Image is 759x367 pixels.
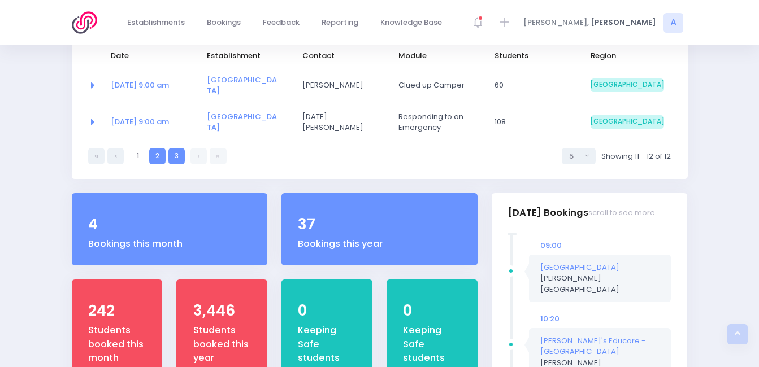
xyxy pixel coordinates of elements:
[103,104,199,141] td: <a href="https://app.stjis.org.nz/bookings/524064" class="font-weight-bold">24 Nov at 9:00 am</a>
[193,300,251,322] div: 3,446
[127,17,185,28] span: Establishments
[391,67,487,104] td: Clued up Camper
[254,12,309,34] a: Feedback
[263,17,300,28] span: Feedback
[298,300,355,322] div: 0
[302,80,376,91] span: [PERSON_NAME]
[391,104,487,141] td: Responding to an Emergency
[508,196,655,229] h3: [DATE] Bookings
[601,151,671,162] span: Showing 11 - 12 of 12
[207,75,277,97] a: [GEOGRAPHIC_DATA]
[298,213,461,235] div: 37
[398,50,472,62] span: Module
[403,300,461,322] div: 0
[322,17,358,28] span: Reporting
[198,12,250,34] a: Bookings
[523,17,589,28] span: [PERSON_NAME],
[111,50,184,62] span: Date
[190,148,207,164] a: Next
[129,148,146,164] a: 1
[207,111,277,133] a: [GEOGRAPHIC_DATA]
[591,17,656,28] span: [PERSON_NAME]
[207,50,280,62] span: Establishment
[663,13,683,33] span: A
[495,50,568,62] span: Students
[88,213,251,235] div: 4
[88,237,251,251] div: Bookings this month
[210,148,226,164] a: Last
[302,50,376,62] span: Contact
[149,148,166,164] a: 2
[313,12,368,34] a: Reporting
[302,111,376,133] span: [DATE][PERSON_NAME]
[398,111,472,133] span: Responding to an Emergency
[540,313,560,324] span: 10:20
[199,104,296,141] td: <a href="https://app.stjis.org.nz/establishments/203743" class="font-weight-bold">Maniototo Area ...
[103,67,199,104] td: <a href="https://app.stjis.org.nz/bookings/523613" class="font-weight-bold">10 Nov at 9:00 am</a>
[118,12,194,34] a: Establishments
[398,80,472,91] span: Clued up Camper
[207,17,241,28] span: Bookings
[540,284,619,295] span: [GEOGRAPHIC_DATA]
[583,67,671,104] td: South Island
[588,208,655,217] small: scroll to see more
[540,273,619,295] span: [PERSON_NAME]
[495,80,568,91] span: 60
[199,67,296,104] td: <a href="https://app.stjis.org.nz/establishments/206576" class="font-weight-bold">Grants Braes Sc...
[540,240,562,251] span: 09:00
[487,67,583,104] td: 60
[583,104,671,141] td: South Island
[88,324,146,365] div: Students booked this month
[380,17,442,28] span: Knowledge Base
[72,11,104,34] img: Logo
[569,151,582,162] div: 5
[111,116,169,127] a: [DATE] 9:00 am
[591,115,664,129] span: [GEOGRAPHIC_DATA]
[591,50,664,62] span: Region
[88,148,105,164] a: First
[88,300,146,322] div: 242
[107,148,124,164] a: Previous
[298,237,461,251] div: Bookings this year
[562,148,596,164] button: Select page size
[168,148,185,164] a: 3
[371,12,452,34] a: Knowledge Base
[487,104,583,141] td: 108
[495,116,568,128] span: 108
[295,104,391,141] td: Lucia Dowling
[193,324,251,365] div: Students booked this year
[591,78,664,92] span: [GEOGRAPHIC_DATA]
[540,262,619,273] a: [GEOGRAPHIC_DATA]
[540,335,645,357] a: [PERSON_NAME]'s Educare - [GEOGRAPHIC_DATA]
[295,67,391,104] td: Sara Carr
[111,80,169,90] a: [DATE] 9:00 am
